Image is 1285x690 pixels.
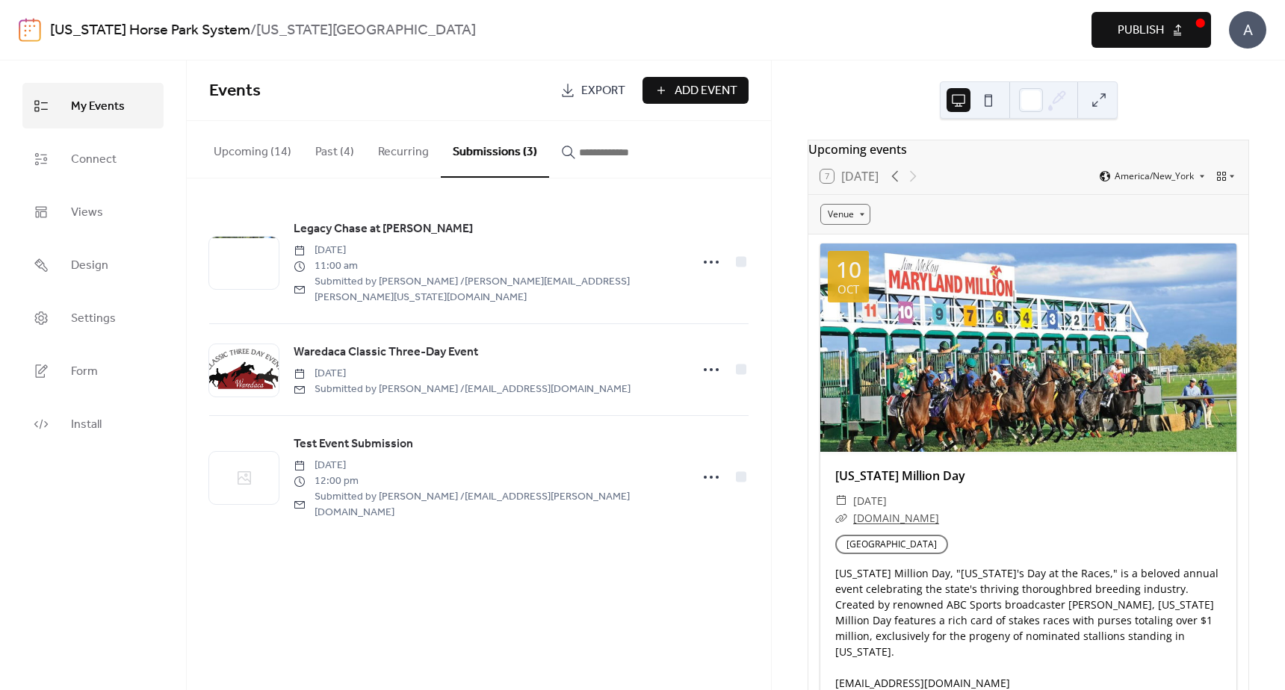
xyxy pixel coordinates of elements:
[294,458,681,473] span: [DATE]
[549,77,637,104] a: Export
[366,121,441,176] button: Recurring
[441,121,549,178] button: Submissions (3)
[1115,172,1194,181] span: America/New_York
[808,140,1248,158] div: Upcoming events
[835,509,847,527] div: ​
[294,366,631,382] span: [DATE]
[294,435,413,454] a: Test Event Submission
[22,189,164,234] a: Views
[642,77,749,104] button: Add Event
[835,492,847,510] div: ​
[836,258,861,281] div: 10
[853,511,939,525] a: [DOMAIN_NAME]
[71,148,117,171] span: Connect
[1229,11,1266,49] div: A
[71,254,108,277] span: Design
[1118,22,1164,40] span: Publish
[22,295,164,341] a: Settings
[294,435,413,453] span: Test Event Submission
[256,16,476,45] b: [US_STATE][GEOGRAPHIC_DATA]
[1092,12,1211,48] button: Publish
[294,344,478,361] span: Waredaca Classic Three-Day Event
[71,307,116,330] span: Settings
[50,16,250,45] a: [US_STATE] Horse Park System
[294,343,478,362] a: Waredaca Classic Three-Day Event
[71,95,125,118] span: My Events
[835,467,965,484] a: [US_STATE] Million Day
[294,473,681,489] span: 12:00 pm
[22,348,164,394] a: Form
[22,401,164,447] a: Install
[209,75,261,108] span: Events
[675,82,737,100] span: Add Event
[71,360,98,383] span: Form
[294,274,681,305] span: Submitted by [PERSON_NAME] / [PERSON_NAME][EMAIL_ADDRESS][PERSON_NAME][US_STATE][DOMAIN_NAME]
[581,82,625,100] span: Export
[294,489,681,520] span: Submitted by [PERSON_NAME] / [EMAIL_ADDRESS][PERSON_NAME][DOMAIN_NAME]
[294,220,473,238] span: Legacy Chase at [PERSON_NAME]
[294,243,681,258] span: [DATE]
[19,18,41,42] img: logo
[837,284,859,295] div: Oct
[202,121,303,176] button: Upcoming (14)
[853,492,887,510] span: [DATE]
[71,201,103,224] span: Views
[22,136,164,181] a: Connect
[22,83,164,128] a: My Events
[294,220,473,239] a: Legacy Chase at [PERSON_NAME]
[303,121,366,176] button: Past (4)
[22,242,164,287] a: Design
[250,16,256,45] b: /
[294,258,681,274] span: 11:00 am
[71,413,102,436] span: Install
[294,382,631,397] span: Submitted by [PERSON_NAME] / [EMAIL_ADDRESS][DOMAIN_NAME]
